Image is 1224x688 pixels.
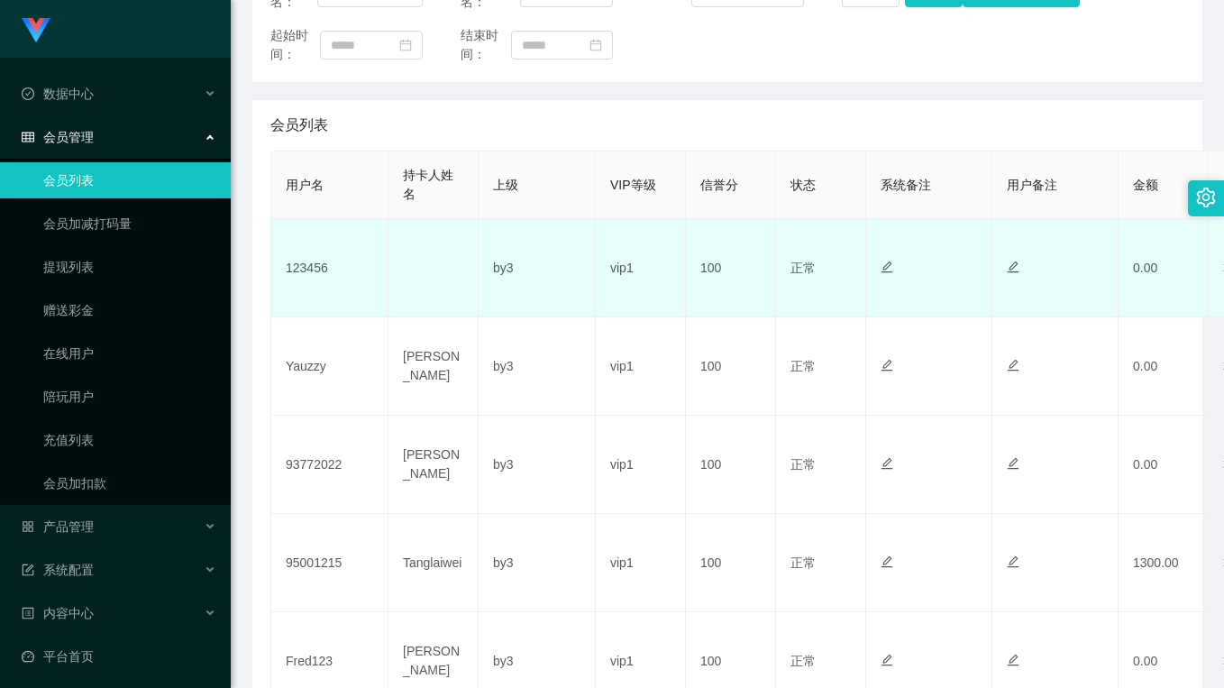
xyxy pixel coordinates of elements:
i: 图标: table [22,131,34,143]
td: by3 [479,317,596,416]
i: 图标: edit [881,457,893,470]
a: 赠送彩金 [43,292,216,328]
td: vip1 [596,514,686,612]
td: 123456 [271,219,388,317]
td: [PERSON_NAME] [388,317,479,416]
img: logo.9652507e.png [22,18,50,43]
i: 图标: edit [1007,261,1019,273]
td: Yauzzy [271,317,388,416]
td: 93772022 [271,416,388,514]
a: 图标: dashboard平台首页 [22,638,216,674]
span: 上级 [493,178,518,192]
i: 图标: edit [1007,654,1019,666]
i: 图标: edit [881,261,893,273]
td: 0.00 [1119,219,1209,317]
i: 图标: appstore-o [22,520,34,533]
i: 图标: edit [881,654,893,666]
td: by3 [479,416,596,514]
i: 图标: calendar [399,39,412,51]
span: 起始时间： [270,26,320,64]
i: 图标: edit [1007,555,1019,568]
span: 系统配置 [22,563,94,577]
td: Tanglaiwei [388,514,479,612]
span: 产品管理 [22,519,94,534]
i: 图标: edit [1007,359,1019,372]
td: 0.00 [1119,416,1209,514]
span: 系统备注 [881,178,931,192]
i: 图标: setting [1196,188,1216,207]
span: 信誉分 [700,178,738,192]
td: [PERSON_NAME] [388,416,479,514]
span: 金额 [1133,178,1158,192]
span: 状态 [790,178,816,192]
span: 数据中心 [22,87,94,101]
i: 图标: edit [881,359,893,372]
td: 95001215 [271,514,388,612]
span: 持卡人姓名 [403,168,453,201]
td: 100 [686,416,776,514]
span: 结束时间： [461,26,510,64]
a: 会员加减打码量 [43,206,216,242]
span: 正常 [790,359,816,373]
a: 陪玩用户 [43,379,216,415]
a: 充值列表 [43,422,216,458]
i: 图标: check-circle-o [22,87,34,100]
td: vip1 [596,416,686,514]
td: 100 [686,317,776,416]
a: 在线用户 [43,335,216,372]
i: 图标: edit [1007,457,1019,470]
i: 图标: edit [881,555,893,568]
span: 正常 [790,457,816,472]
td: 100 [686,219,776,317]
span: 用户备注 [1007,178,1057,192]
i: 图标: calendar [589,39,602,51]
td: 1300.00 [1119,514,1209,612]
a: 会员列表 [43,162,216,198]
a: 会员加扣款 [43,465,216,501]
span: 正常 [790,654,816,668]
span: 会员列表 [270,115,328,136]
i: 图标: form [22,564,34,576]
span: 正常 [790,261,816,275]
td: by3 [479,514,596,612]
span: VIP等级 [610,178,656,192]
td: by3 [479,219,596,317]
span: 用户名 [286,178,324,192]
span: 内容中心 [22,606,94,620]
span: 会员管理 [22,130,94,144]
span: 正常 [790,555,816,570]
td: 0.00 [1119,317,1209,416]
td: vip1 [596,219,686,317]
i: 图标: profile [22,607,34,619]
td: 100 [686,514,776,612]
a: 提现列表 [43,249,216,285]
td: vip1 [596,317,686,416]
